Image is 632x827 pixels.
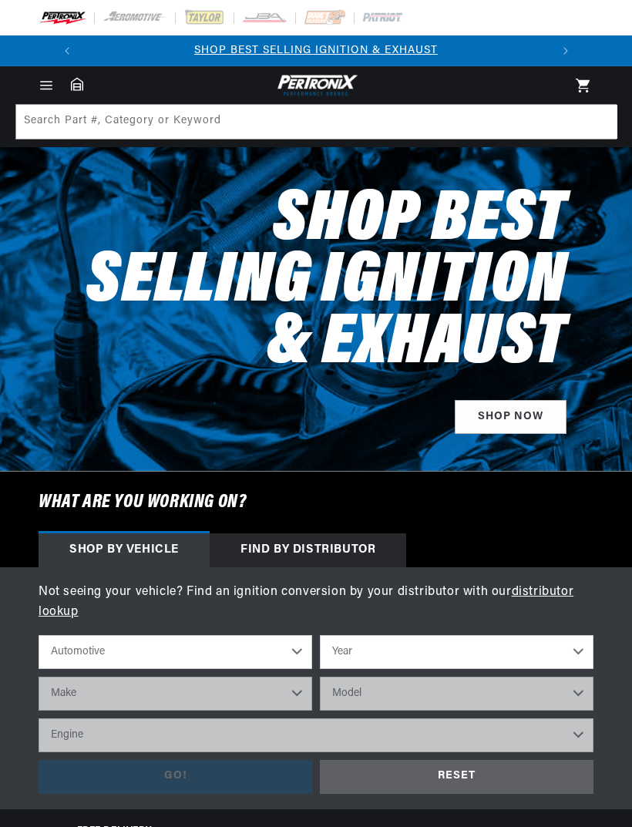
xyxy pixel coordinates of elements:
[29,77,63,94] summary: Menu
[455,400,566,435] a: SHOP NOW
[39,190,566,375] h2: Shop Best Selling Ignition & Exhaust
[39,533,210,567] div: Shop by vehicle
[550,35,581,66] button: Translation missing: en.sections.announcements.next_announcement
[320,760,593,795] div: RESET
[582,105,616,139] button: Search Part #, Category or Keyword
[320,635,593,669] select: Year
[39,586,573,618] a: distributor lookup
[52,35,82,66] button: Translation missing: en.sections.announcements.previous_announcement
[39,583,593,622] p: Not seeing your vehicle? Find an ignition conversion by your distributor with our
[194,45,438,56] a: SHOP BEST SELLING IGNITION & EXHAUST
[320,677,593,711] select: Model
[274,72,358,98] img: Pertronix
[82,42,550,59] div: Announcement
[82,42,550,59] div: 1 of 2
[71,77,83,91] a: Garage: 0 item(s)
[39,718,593,752] select: Engine
[16,105,617,139] input: Search Part #, Category or Keyword
[210,533,406,567] div: Find by Distributor
[39,635,312,669] select: Ride Type
[39,677,312,711] select: Make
